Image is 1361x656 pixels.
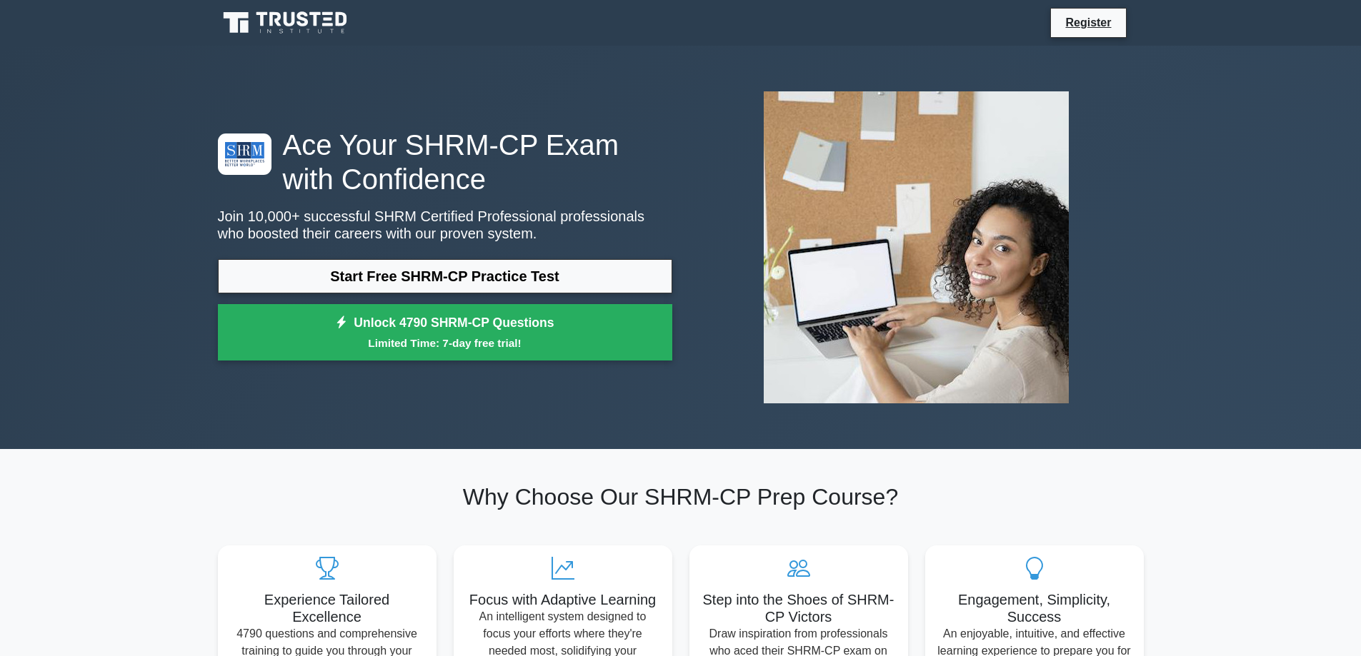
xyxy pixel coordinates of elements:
a: Start Free SHRM-CP Practice Test [218,259,672,293]
h1: Ace Your SHRM-CP Exam with Confidence [218,128,672,196]
small: Limited Time: 7-day free trial! [236,335,654,351]
a: Unlock 4790 SHRM-CP QuestionsLimited Time: 7-day free trial! [218,304,672,361]
h5: Step into the Shoes of SHRM-CP Victors [701,591,897,625]
h2: Why Choose Our SHRM-CP Prep Course? [218,483,1144,510]
h5: Engagement, Simplicity, Success [937,591,1132,625]
h5: Focus with Adaptive Learning [465,591,661,608]
h5: Experience Tailored Excellence [229,591,425,625]
p: Join 10,000+ successful SHRM Certified Professional professionals who boosted their careers with ... [218,208,672,242]
a: Register [1057,14,1120,31]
